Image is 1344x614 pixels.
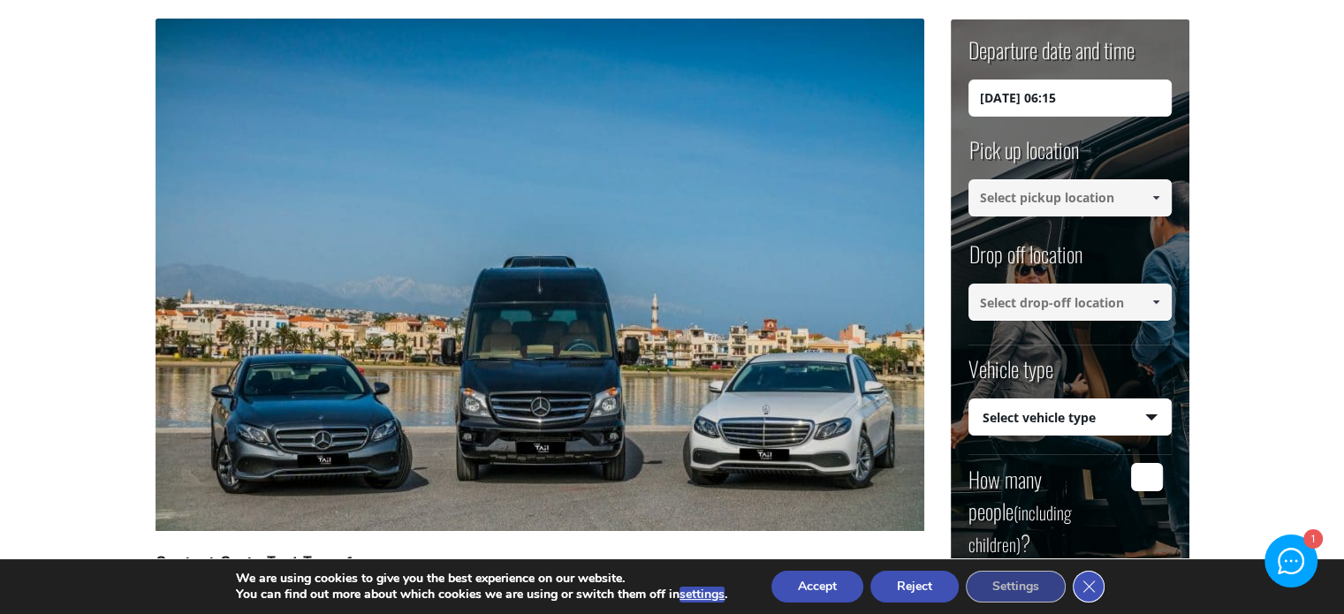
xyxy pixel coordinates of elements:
label: Vehicle type [968,353,1053,398]
a: Show All Items [1141,284,1170,321]
p: You can find out more about which cookies we are using or switch them off in . [236,587,727,603]
span: Select vehicle type [969,399,1171,436]
button: Accept [771,571,863,603]
div: 1 [1302,531,1321,550]
label: How many people ? [968,463,1121,558]
button: Close GDPR Cookie Banner [1073,571,1105,603]
label: Pick up location [968,134,1079,179]
a: Show All Items [1141,179,1170,216]
input: Select pickup location [968,179,1172,216]
img: Book a transfer in Crete. Offering Taxi, Mini Van and Mini Bus transfer services in Crete [156,19,924,531]
button: Reject [870,571,959,603]
input: Select drop-off location [968,284,1172,321]
button: settings [680,587,725,603]
small: (including children) [968,499,1072,557]
h2: Contact Crete Taxi Transfers [156,549,924,603]
p: We are using cookies to give you the best experience on our website. [236,571,727,587]
label: Departure date and time [968,34,1135,80]
label: Drop off location [968,239,1082,284]
button: Settings [966,571,1066,603]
